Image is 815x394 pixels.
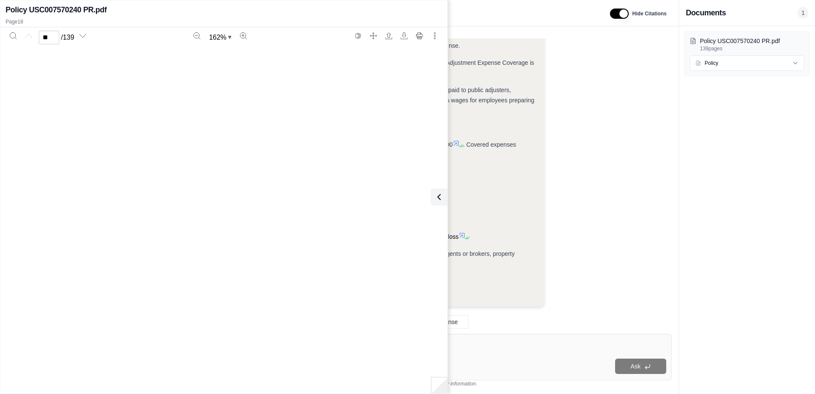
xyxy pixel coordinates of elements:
button: Open file [382,29,396,43]
span: / 139 [61,32,74,43]
span: 162 % [209,32,226,43]
p: 139 pages [700,45,804,52]
button: Ask [615,359,666,374]
button: Switch to the dark theme [351,29,365,43]
button: Policy USC007570240 PR.pdf139pages [690,37,804,52]
input: Enter a page number [39,31,59,44]
span: Ask [630,363,640,370]
button: Previous page [22,29,35,43]
p: Page 18 [6,18,442,25]
button: More actions [428,29,442,43]
button: Zoom in [237,29,250,43]
h2: Policy USC007570240 PR.pdf [6,4,107,16]
span: 1 [798,7,808,19]
span: Hide Citations [632,10,667,17]
button: Full screen [367,29,380,43]
button: Print [413,29,426,43]
button: Next page [76,29,90,43]
button: Download [397,29,411,43]
button: Zoom out [190,29,204,43]
button: Search [6,29,20,43]
button: Zoom document [205,31,235,44]
h3: Documents [686,7,726,19]
p: Policy USC007570240 PR.pdf [700,37,804,45]
span: Other expenses incurred to obtain loss data in support your claim or to complete your proof of loss [199,233,459,240]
